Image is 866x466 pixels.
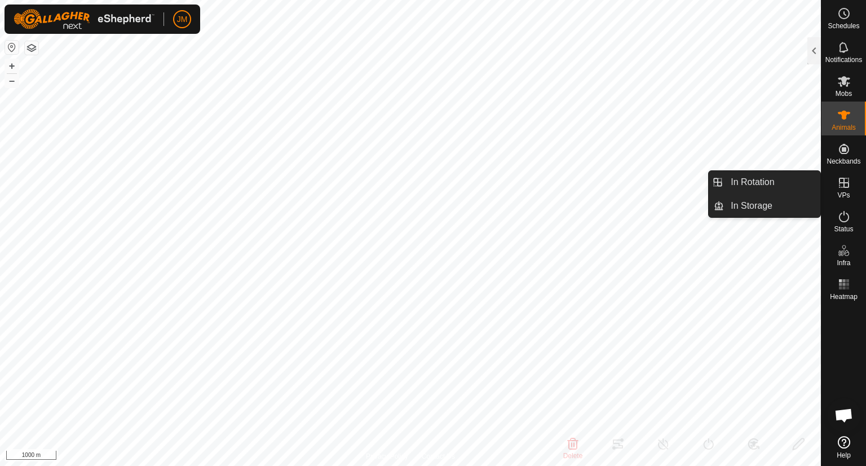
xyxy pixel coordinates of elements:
a: Open chat [827,398,861,432]
a: In Storage [724,195,820,217]
button: Map Layers [25,41,38,55]
button: Reset Map [5,41,19,54]
a: Privacy Policy [366,451,408,461]
li: In Storage [709,195,820,217]
span: VPs [837,192,850,199]
li: In Rotation [709,171,820,194]
span: In Rotation [731,175,774,189]
span: Animals [832,124,856,131]
span: Notifications [825,56,862,63]
a: In Rotation [724,171,820,194]
span: Schedules [828,23,859,29]
button: – [5,74,19,87]
span: JM [177,14,188,25]
span: Mobs [836,90,852,97]
a: Help [821,432,866,463]
img: Gallagher Logo [14,9,154,29]
span: Infra [837,260,850,266]
span: Heatmap [830,293,858,300]
span: In Storage [731,199,772,213]
a: Contact Us [422,451,455,461]
span: Neckbands [827,158,860,165]
button: + [5,59,19,73]
span: Status [834,226,853,232]
span: Help [837,452,851,459]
